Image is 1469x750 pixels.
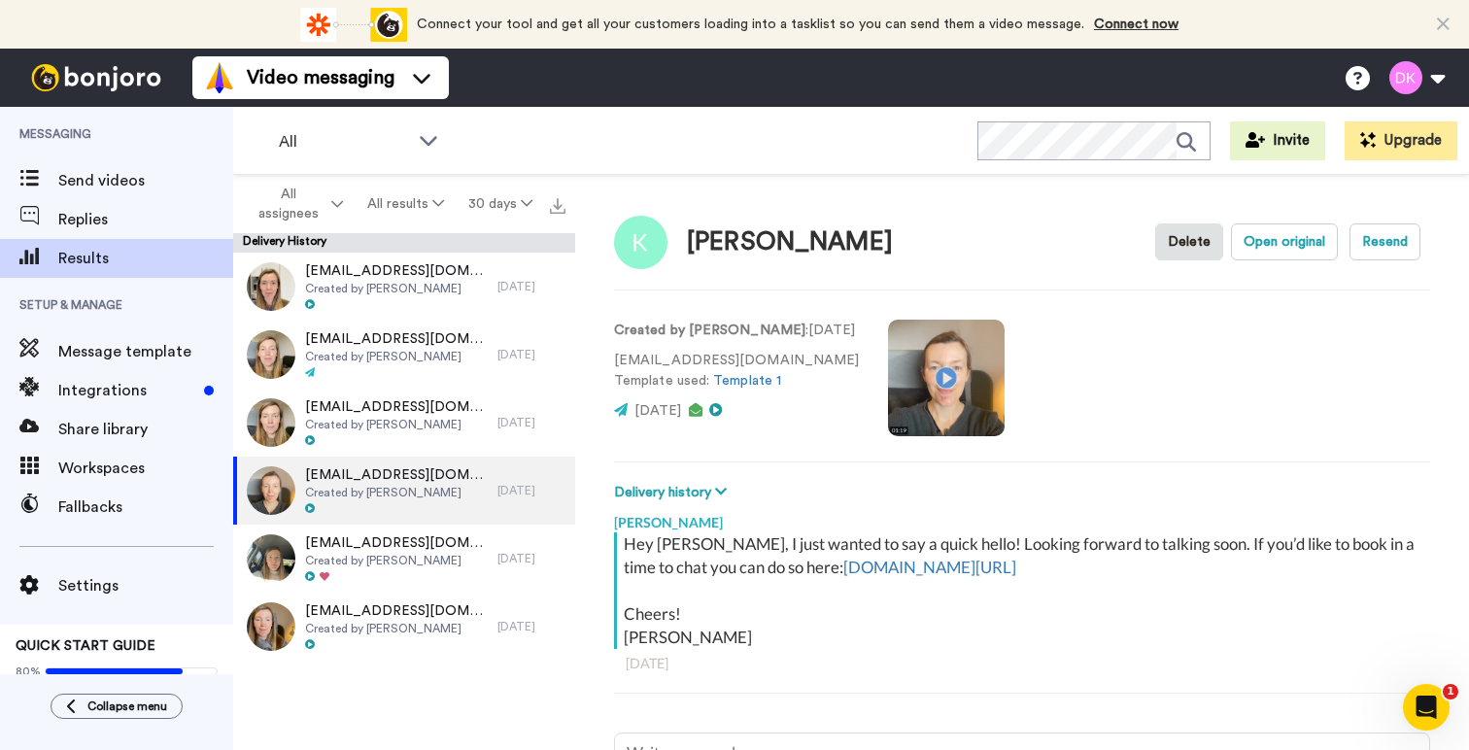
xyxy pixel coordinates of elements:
a: [EMAIL_ADDRESS][DOMAIN_NAME]Created by [PERSON_NAME][DATE] [233,525,575,593]
div: animation [300,8,407,42]
span: Fallbacks [58,495,233,519]
span: Replies [58,208,233,231]
span: Settings [58,574,233,597]
a: [EMAIL_ADDRESS][DOMAIN_NAME]Created by [PERSON_NAME][DATE] [233,457,575,525]
button: All results [356,187,457,222]
span: [DATE] [634,404,681,418]
div: [DATE] [497,415,565,430]
button: Resend [1349,223,1420,260]
span: Video messaging [247,64,394,91]
div: Hey [PERSON_NAME], I just wanted to say a quick hello! Looking forward to talking soon. If you’d ... [624,532,1425,649]
span: Message template [58,340,233,363]
div: [DATE] [497,483,565,498]
iframe: Intercom live chat [1403,684,1450,731]
span: Collapse menu [87,699,167,714]
button: Delete [1155,223,1223,260]
p: : [DATE] [614,321,859,341]
div: [DATE] [497,279,565,294]
div: [DATE] [497,347,565,362]
div: [PERSON_NAME] [687,228,893,256]
img: vm-color.svg [204,62,235,93]
span: Created by [PERSON_NAME] [305,281,488,296]
a: [EMAIL_ADDRESS][DOMAIN_NAME]Created by [PERSON_NAME][DATE] [233,389,575,457]
button: All assignees [237,177,356,231]
span: QUICK START GUIDE [16,639,155,653]
a: Connect now [1094,17,1179,31]
a: [DOMAIN_NAME][URL] [843,557,1016,577]
span: Created by [PERSON_NAME] [305,485,488,500]
span: [EMAIL_ADDRESS][DOMAIN_NAME] [305,329,488,349]
img: 9a6b456b-b89f-4797-a8f6-032a18af2b9c-thumb.jpg [247,398,295,447]
button: Upgrade [1345,121,1457,160]
span: Connect your tool and get all your customers loading into a tasklist so you can send them a video... [417,17,1084,31]
a: [EMAIL_ADDRESS][DOMAIN_NAME]Created by [PERSON_NAME][DATE] [233,253,575,321]
span: All [279,130,409,153]
span: Created by [PERSON_NAME] [305,349,488,364]
button: Export all results that match these filters now. [544,189,571,219]
span: Results [58,247,233,270]
span: All assignees [249,185,327,223]
span: 80% [16,664,41,679]
img: df5641ce-c525-4491-8930-b584bf572b13-thumb.jpg [247,330,295,379]
div: [DATE] [497,551,565,566]
span: [EMAIL_ADDRESS][DOMAIN_NAME] [305,533,488,553]
button: Delivery history [614,482,733,503]
span: Created by [PERSON_NAME] [305,621,488,636]
img: bj-logo-header-white.svg [23,64,169,91]
a: [EMAIL_ADDRESS][DOMAIN_NAME]Created by [PERSON_NAME][DATE] [233,593,575,661]
span: [EMAIL_ADDRESS][DOMAIN_NAME] [305,601,488,621]
strong: Created by [PERSON_NAME] [614,324,805,337]
img: 1223dd7b-ed39-46a6-9f9d-d1cdd6de24ce-thumb.jpg [247,466,295,515]
button: Open original [1231,223,1338,260]
img: db27f587-cf02-479c-9adf-e1127af2b45e-thumb.jpg [247,602,295,651]
span: Integrations [58,379,196,402]
span: Workspaces [58,457,233,480]
img: Image of Kiarnie hinder [614,216,667,269]
img: export.svg [550,198,565,214]
span: Share library [58,418,233,441]
img: 81275b7d-7302-451f-9955-3c376daaa060-thumb.jpg [247,534,295,583]
span: 1 [1443,684,1458,699]
div: [DATE] [626,654,1418,673]
button: 30 days [456,187,544,222]
div: [PERSON_NAME] [614,503,1430,532]
span: Send videos [58,169,233,192]
span: Created by [PERSON_NAME] [305,417,488,432]
div: [DATE] [497,619,565,634]
img: f540f7dd-051b-47fe-8e08-3f610638e57a-thumb.jpg [247,262,295,311]
div: Delivery History [233,233,575,253]
span: [EMAIL_ADDRESS][DOMAIN_NAME] [305,397,488,417]
button: Invite [1230,121,1325,160]
span: Created by [PERSON_NAME] [305,553,488,568]
p: [EMAIL_ADDRESS][DOMAIN_NAME] Template used: [614,351,859,392]
span: [EMAIL_ADDRESS][DOMAIN_NAME] [305,465,488,485]
button: Collapse menu [51,694,183,719]
a: Template 1 [713,374,781,388]
span: [EMAIL_ADDRESS][DOMAIN_NAME] [305,261,488,281]
a: [EMAIL_ADDRESS][DOMAIN_NAME]Created by [PERSON_NAME][DATE] [233,321,575,389]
